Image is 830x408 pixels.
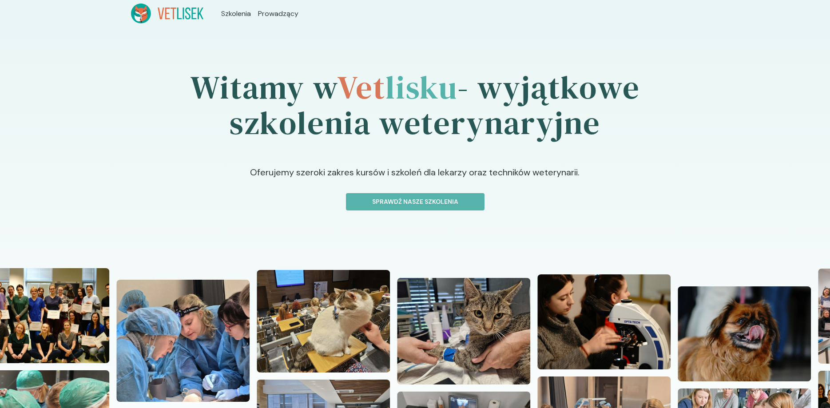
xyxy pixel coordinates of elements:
span: Vet [337,65,385,109]
img: Z2WOzZbqstJ98vaN_20241110_112957.jpg [116,280,250,402]
span: lisku [385,65,457,109]
p: Sprawdź nasze szkolenia [353,197,477,206]
h1: Witamy w - wyjątkowe szkolenia weterynaryjne [131,45,699,166]
img: Z2WOn5bqstJ98vZ7_DSC06617.JPG [678,286,811,381]
img: Z2WOx5bqstJ98vaI_20240512_101618.jpg [257,270,390,372]
p: Oferujemy szeroki zakres kursów i szkoleń dla lekarzy oraz techników weterynarii. [139,166,692,193]
img: Z2WOuJbqstJ98vaF_20221127_125425.jpg [397,278,530,384]
img: Z2WOrpbqstJ98vaB_DSC04907.JPG [537,274,671,369]
a: Szkolenia [221,8,251,19]
button: Sprawdź nasze szkolenia [346,193,484,210]
a: Prowadzący [258,8,298,19]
